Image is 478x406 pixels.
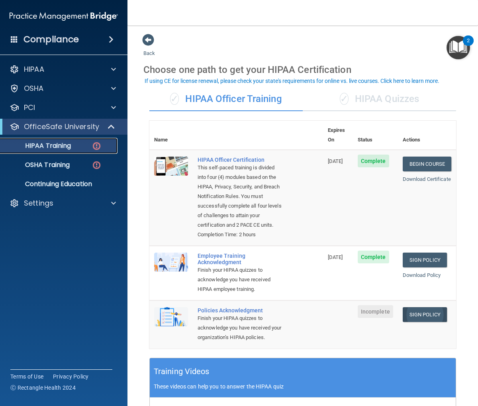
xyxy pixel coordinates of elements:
th: Actions [398,121,456,150]
div: Employee Training Acknowledgment [198,253,283,265]
a: Download Certificate [403,176,451,182]
p: Settings [24,198,53,208]
span: [DATE] [328,158,343,164]
p: Continuing Education [5,180,114,188]
th: Name [149,121,193,150]
iframe: Drift Widget Chat Controller [340,349,468,381]
p: OfficeSafe University [24,122,99,131]
img: danger-circle.6113f641.png [92,160,102,170]
button: If using CE for license renewal, please check your state's requirements for online vs. live cours... [143,77,441,85]
th: Status [353,121,398,150]
a: Begin Course [403,157,451,171]
span: Ⓒ Rectangle Health 2024 [10,384,76,392]
a: Privacy Policy [53,373,89,381]
div: If using CE for license renewal, please check your state's requirements for online vs. live cours... [145,78,439,84]
div: 2 [467,41,470,51]
a: Terms of Use [10,373,43,381]
div: HIPAA Officer Training [149,87,303,111]
p: These videos can help you to answer the HIPAA quiz [154,383,452,390]
div: Completion Time: 2 hours [198,230,283,239]
span: Complete [358,155,389,167]
img: danger-circle.6113f641.png [92,141,102,151]
div: Choose one path to get your HIPAA Certification [143,58,462,81]
a: Sign Policy [403,307,447,322]
span: Incomplete [358,305,393,318]
div: HIPAA Quizzes [303,87,456,111]
a: Settings [10,198,116,208]
div: Finish your HIPAA quizzes to acknowledge you have received HIPAA employee training. [198,265,283,294]
span: Complete [358,251,389,263]
p: OSHA Training [5,161,70,169]
a: Sign Policy [403,253,447,267]
h4: Compliance [24,34,79,45]
p: PCI [24,103,35,112]
th: Expires On [323,121,353,150]
div: Policies Acknowledgment [198,307,283,314]
p: HIPAA [24,65,44,74]
h5: Training Videos [154,365,210,379]
a: Back [143,41,155,56]
span: [DATE] [328,254,343,260]
span: ✓ [340,93,349,105]
p: HIPAA Training [5,142,71,150]
a: OSHA [10,84,116,93]
a: Download Policy [403,272,441,278]
a: OfficeSafe University [10,122,116,131]
span: ✓ [170,93,179,105]
button: Open Resource Center, 2 new notifications [447,36,470,59]
div: This self-paced training is divided into four (4) modules based on the HIPAA, Privacy, Security, ... [198,163,283,230]
a: HIPAA Officer Certification [198,157,283,163]
img: PMB logo [10,8,118,24]
a: PCI [10,103,116,112]
p: OSHA [24,84,44,93]
a: HIPAA [10,65,116,74]
div: Finish your HIPAA quizzes to acknowledge you have received your organization’s HIPAA policies. [198,314,283,342]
